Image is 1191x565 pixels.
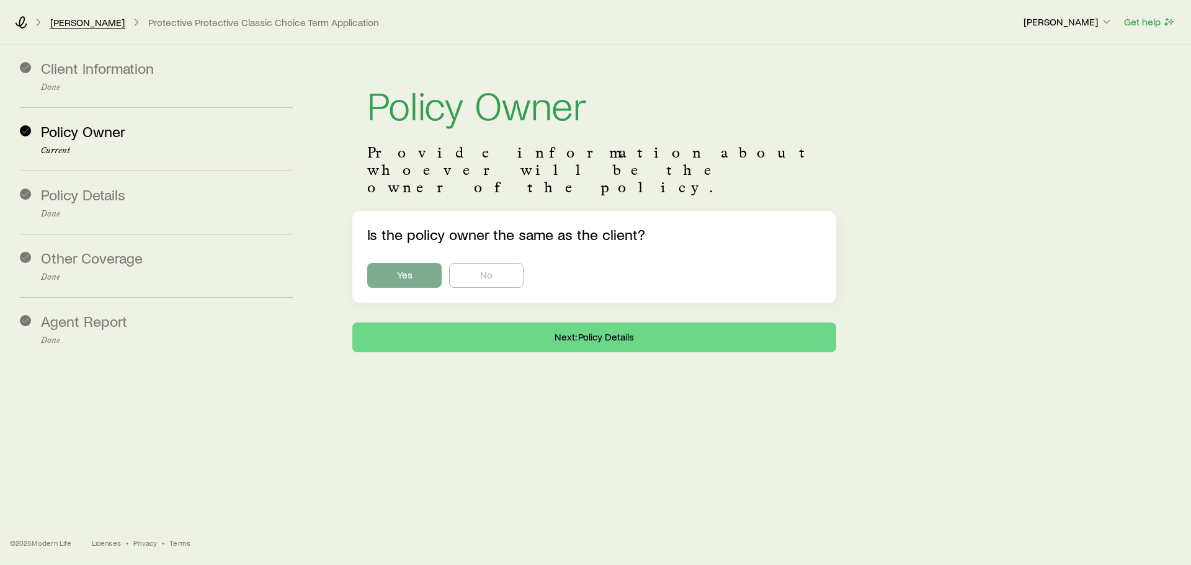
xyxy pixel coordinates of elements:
span: Agent Report [41,312,127,330]
button: Yes [367,263,442,288]
p: Done [41,209,293,219]
button: Get help [1123,15,1176,29]
h1: Policy Owner [367,84,821,124]
p: Provide information about whoever will be the owner of the policy. [367,144,821,196]
button: No [449,263,524,288]
a: Privacy [133,538,157,548]
p: © 2025 Modern Life [10,538,72,548]
p: Is the policy owner the same as the client? [367,226,821,243]
span: Other Coverage [41,249,143,267]
p: [PERSON_NAME] [1024,16,1113,28]
p: Done [41,272,293,282]
a: Terms [169,538,190,548]
a: Licenses [92,538,121,548]
span: • [126,538,128,548]
p: Done [41,336,293,345]
button: [PERSON_NAME] [1023,15,1113,30]
span: Policy Details [41,185,125,203]
button: Next: Policy Details [352,323,836,352]
span: • [162,538,164,548]
button: Protective Protective Classic Choice Term Application [148,17,380,29]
